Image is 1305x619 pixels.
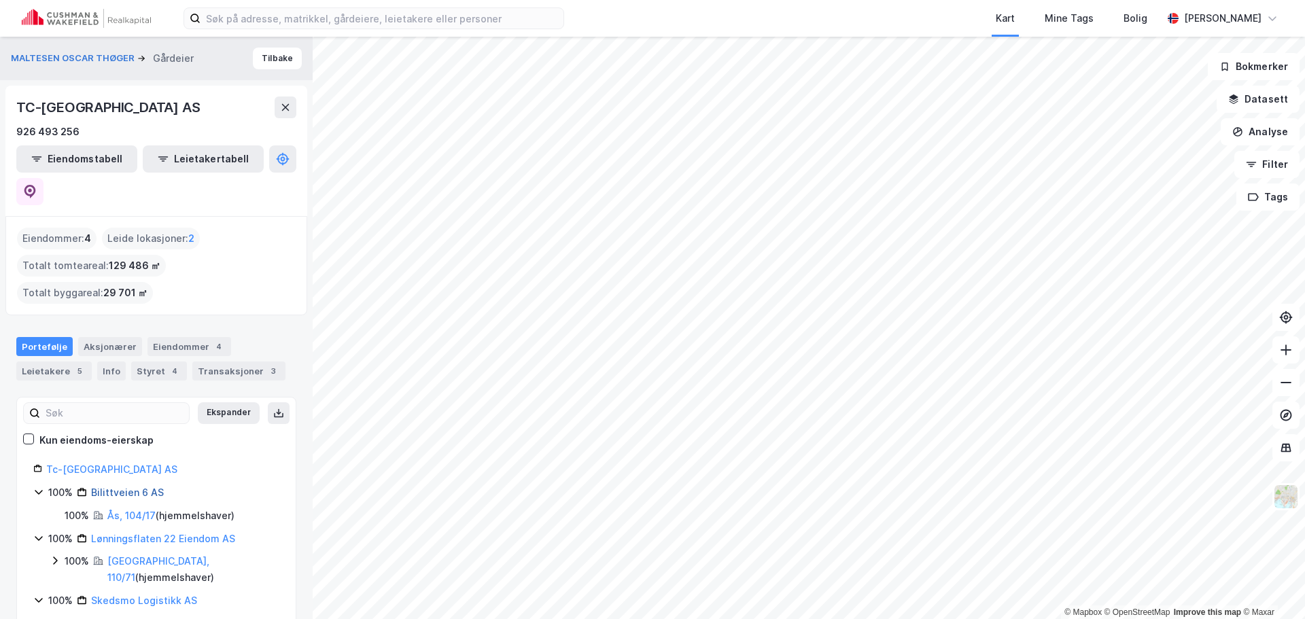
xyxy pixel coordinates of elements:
[40,403,189,423] input: Søk
[91,533,235,544] a: Lønningsflaten 22 Eiendom AS
[253,48,302,69] button: Tilbake
[143,145,264,173] button: Leietakertabell
[996,10,1015,26] div: Kart
[17,228,97,249] div: Eiendommer :
[16,145,137,173] button: Eiendomstabell
[188,230,194,247] span: 2
[46,463,177,475] a: Tc-[GEOGRAPHIC_DATA] AS
[65,553,89,569] div: 100%
[22,9,151,28] img: cushman-wakefield-realkapital-logo.202ea83816669bd177139c58696a8fa1.svg
[48,531,73,547] div: 100%
[16,124,80,140] div: 926 493 256
[1174,607,1241,617] a: Improve this map
[16,337,73,356] div: Portefølje
[48,593,73,609] div: 100%
[102,228,200,249] div: Leide lokasjoner :
[1221,118,1300,145] button: Analyse
[17,282,153,304] div: Totalt byggareal :
[107,508,234,524] div: ( hjemmelshaver )
[39,432,154,448] div: Kun eiendoms-eierskap
[147,337,231,356] div: Eiendommer
[11,52,137,65] button: MALTESEN OSCAR THØGER
[91,487,164,498] a: Bilittveien 6 AS
[109,258,160,274] span: 129 486 ㎡
[1217,86,1300,113] button: Datasett
[1045,10,1094,26] div: Mine Tags
[1237,554,1305,619] div: Kontrollprogram for chat
[1273,484,1299,510] img: Z
[212,340,226,353] div: 4
[107,555,209,583] a: [GEOGRAPHIC_DATA], 110/71
[153,50,194,67] div: Gårdeier
[107,510,156,521] a: Ås, 104/17
[192,361,285,381] div: Transaksjoner
[65,508,89,524] div: 100%
[1124,10,1147,26] div: Bolig
[1237,554,1305,619] iframe: Chat Widget
[17,255,166,277] div: Totalt tomteareal :
[84,230,91,247] span: 4
[107,553,279,586] div: ( hjemmelshaver )
[131,361,187,381] div: Styret
[1104,607,1170,617] a: OpenStreetMap
[198,402,260,424] button: Ekspander
[16,361,92,381] div: Leietakere
[73,364,86,378] div: 5
[78,337,142,356] div: Aksjonærer
[1064,607,1102,617] a: Mapbox
[1184,10,1261,26] div: [PERSON_NAME]
[1236,183,1300,211] button: Tags
[91,595,197,606] a: Skedsmo Logistikk AS
[97,361,126,381] div: Info
[201,8,563,29] input: Søk på adresse, matrikkel, gårdeiere, leietakere eller personer
[16,96,203,118] div: TC-[GEOGRAPHIC_DATA] AS
[1234,151,1300,178] button: Filter
[103,285,147,301] span: 29 701 ㎡
[1208,53,1300,80] button: Bokmerker
[266,364,280,378] div: 3
[168,364,181,378] div: 4
[48,484,73,501] div: 100%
